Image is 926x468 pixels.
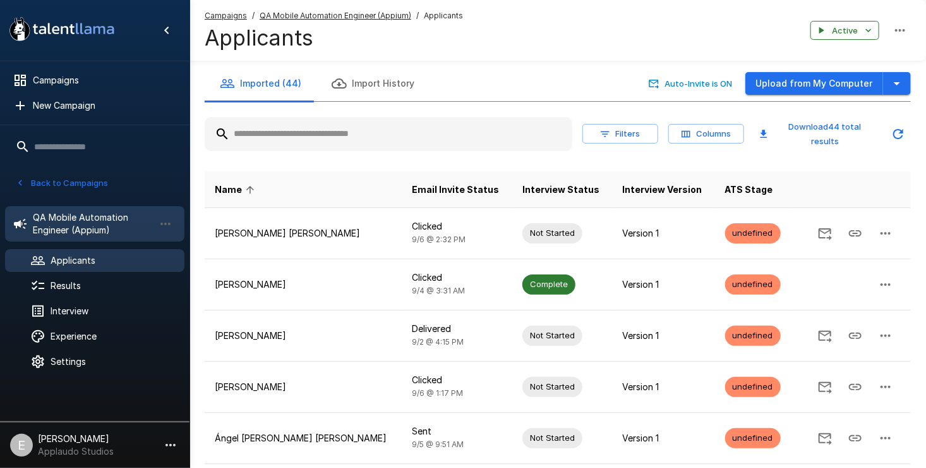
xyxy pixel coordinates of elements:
p: Version 1 [622,381,704,393]
span: Send Invitation [810,381,840,391]
span: Copy Interview Link [840,381,870,391]
button: Filters [582,124,658,144]
span: undefined [725,381,781,393]
p: Clicked [412,220,502,233]
span: Name [215,182,258,197]
span: / [416,9,419,22]
p: Version 1 [622,432,704,445]
span: 9/2 @ 4:15 PM [412,337,464,347]
span: undefined [725,432,781,444]
span: Copy Interview Link [840,227,870,238]
p: [PERSON_NAME] [PERSON_NAME] [215,227,392,240]
span: 9/6 @ 1:17 PM [412,388,463,398]
span: 9/5 @ 9:51 AM [412,440,464,449]
span: Email Invite Status [412,182,499,197]
button: Imported (44) [205,66,316,101]
span: Interview Status [522,182,599,197]
span: Not Started [522,329,582,342]
p: Sent [412,425,502,438]
span: 9/4 @ 3:31 AM [412,286,465,295]
p: Delivered [412,323,502,335]
p: Ángel [PERSON_NAME] [PERSON_NAME] [215,432,392,445]
button: Download44 total results [754,117,881,151]
span: Send Invitation [810,432,840,443]
span: Copy Interview Link [840,329,870,340]
p: Version 1 [622,227,704,240]
span: Send Invitation [810,329,840,340]
p: [PERSON_NAME] [215,329,392,342]
button: Import History [316,66,430,101]
p: Version 1 [622,329,704,342]
span: undefined [725,278,781,290]
span: Interview Version [622,182,702,197]
p: Clicked [412,271,502,284]
p: Clicked [412,374,502,386]
button: Upload from My Computer [745,72,883,95]
u: Campaigns [205,11,247,20]
u: QA Mobile Automation Engineer (Appium) [260,11,411,20]
button: Auto-Invite is ON [646,74,735,94]
span: Send Invitation [810,227,840,238]
span: Not Started [522,381,582,393]
h4: Applicants [205,25,463,51]
button: Updated Today - 9:21 AM [886,121,911,147]
span: undefined [725,227,781,239]
p: [PERSON_NAME] [215,381,392,393]
button: Columns [668,124,744,144]
p: [PERSON_NAME] [215,278,392,291]
span: Not Started [522,227,582,239]
span: ATS Stage [725,182,773,197]
span: Complete [522,278,575,290]
p: Version 1 [622,278,704,291]
span: / [252,9,255,22]
span: Not Started [522,432,582,444]
span: 9/6 @ 2:32 PM [412,235,466,244]
button: Active [810,21,879,40]
span: undefined [725,329,781,342]
span: Applicants [424,9,463,22]
span: Copy Interview Link [840,432,870,443]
